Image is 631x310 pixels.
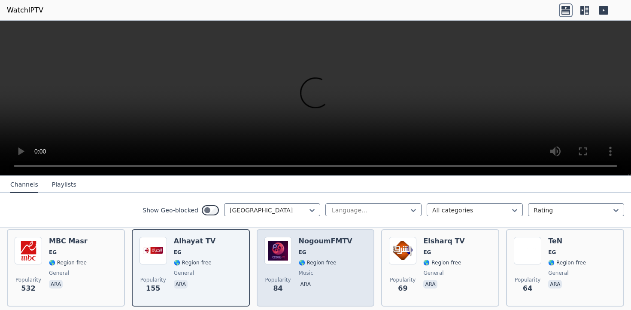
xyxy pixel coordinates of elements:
[174,270,194,276] span: general
[423,259,461,266] span: 🌎 Region-free
[15,276,41,283] span: Popularity
[390,276,416,283] span: Popularity
[140,276,166,283] span: Popularity
[49,237,88,246] h6: MBC Masr
[143,206,198,215] label: Show Geo-blocked
[174,280,188,289] p: ara
[423,249,431,256] span: EG
[174,237,215,246] h6: Alhayat TV
[299,270,313,276] span: music
[49,280,63,289] p: ara
[49,249,57,256] span: EG
[515,276,540,283] span: Popularity
[548,280,562,289] p: ara
[273,283,282,294] span: 84
[52,177,76,193] button: Playlists
[514,237,541,264] img: TeN
[548,237,586,246] h6: TeN
[265,276,291,283] span: Popularity
[548,259,586,266] span: 🌎 Region-free
[299,249,306,256] span: EG
[389,237,416,264] img: Elsharq TV
[49,270,69,276] span: general
[548,270,568,276] span: general
[21,283,35,294] span: 532
[299,259,337,266] span: 🌎 Region-free
[423,280,437,289] p: ara
[7,5,43,15] a: WatchIPTV
[174,259,212,266] span: 🌎 Region-free
[423,237,464,246] h6: Elsharq TV
[423,270,443,276] span: general
[10,177,38,193] button: Channels
[523,283,532,294] span: 64
[548,249,556,256] span: EG
[146,283,160,294] span: 155
[174,249,182,256] span: EG
[15,237,42,264] img: MBC Masr
[140,237,167,264] img: Alhayat TV
[49,259,87,266] span: 🌎 Region-free
[299,237,352,246] h6: NogoumFMTV
[299,280,312,289] p: ara
[398,283,407,294] span: 69
[264,237,292,264] img: NogoumFMTV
